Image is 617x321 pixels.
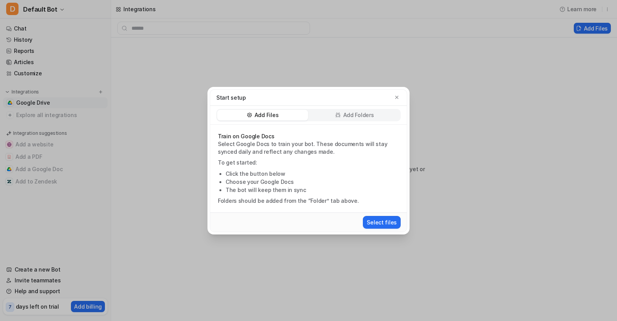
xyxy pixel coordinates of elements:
[218,140,399,156] p: Select Google Docs to train your bot. These documents will stay synced daily and reflect any chan...
[226,186,399,194] li: The bot will keep them in sync
[218,159,399,166] p: To get started:
[218,132,399,140] p: Train on Google Docs
[363,216,401,229] button: Select files
[255,111,278,119] p: Add Files
[216,93,246,102] p: Start setup
[226,178,399,186] li: Choose your Google Docs
[343,111,374,119] p: Add Folders
[218,197,399,205] p: Folders should be added from the “Folder” tab above.
[226,170,399,178] li: Click the button below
